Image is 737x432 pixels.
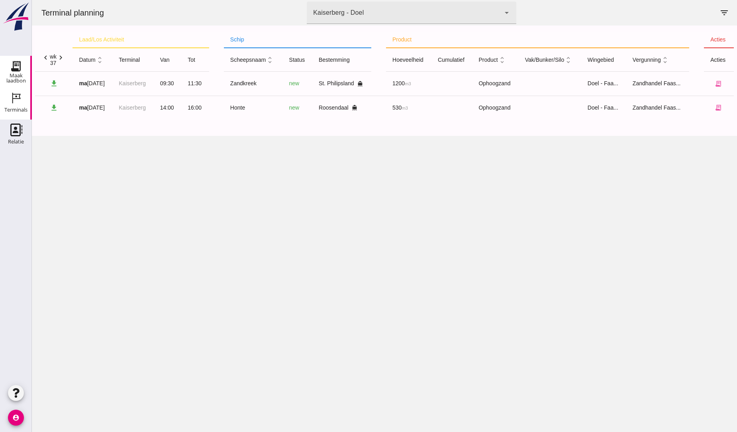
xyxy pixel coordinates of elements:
[280,48,339,72] th: bestemming
[683,104,690,111] i: receipt_long
[532,56,541,64] i: unfold_more
[8,410,24,426] i: account_circle
[47,104,55,111] strong: ma
[549,48,594,72] th: wingebied
[688,8,697,18] i: filter_list
[251,96,280,120] td: new
[122,48,150,72] th: van
[18,104,26,112] i: download
[80,48,122,72] th: terminal
[354,96,400,120] td: 530
[4,107,27,112] div: Terminals
[8,139,24,144] div: Relatie
[672,48,702,72] th: acties
[192,32,339,48] th: schip
[10,53,18,62] i: chevron_left
[47,57,72,63] span: datum
[354,48,400,72] th: hoeveelheid
[80,72,122,96] td: Kaiserberg
[64,56,72,64] i: unfold_more
[198,104,245,112] div: Honte
[466,56,474,64] i: unfold_more
[156,104,170,111] span: 16:00
[493,57,541,63] span: vak/bunker/silo
[683,80,690,87] i: receipt_long
[354,32,657,48] th: product
[320,105,325,110] i: directions_boat
[400,48,441,72] th: cumulatief
[601,57,637,63] span: vergunning
[440,96,486,120] td: Ophoogzand
[41,32,177,48] th: laad/los activiteit
[3,7,78,18] div: Terminal planning
[149,48,177,72] th: tot
[287,104,333,112] div: Roosendaal
[18,60,25,66] div: 37
[594,96,657,120] td: Zandhandel Faas...
[156,80,170,86] span: 11:30
[47,104,74,112] div: [DATE]
[47,80,55,86] strong: ma
[251,48,280,72] th: status
[198,79,245,88] div: Zandkreek
[470,8,480,18] i: arrow_drop_down
[325,81,331,86] i: directions_boat
[18,79,26,88] i: download
[549,96,594,120] td: Doel - Faa...
[2,2,30,31] img: logo-small.a267ee39.svg
[25,53,33,62] i: chevron_right
[594,72,657,96] td: Zandhandel Faas...
[354,72,400,96] td: 1200
[672,32,702,48] th: acties
[447,57,474,63] span: product
[373,81,379,86] small: m3
[440,72,486,96] td: Ophoogzand
[47,79,74,88] div: [DATE]
[287,79,333,88] div: St. Philipsland
[629,56,637,64] i: unfold_more
[281,8,332,18] div: Kaiserberg - Doel
[370,106,376,110] small: m3
[234,56,242,64] i: unfold_more
[18,53,25,60] div: wk
[80,96,122,120] td: Kaiserberg
[198,57,243,63] span: scheepsnaam
[549,72,594,96] td: Doel - Faa...
[128,104,142,111] span: 14:00
[128,80,142,86] span: 09:30
[251,72,280,96] td: new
